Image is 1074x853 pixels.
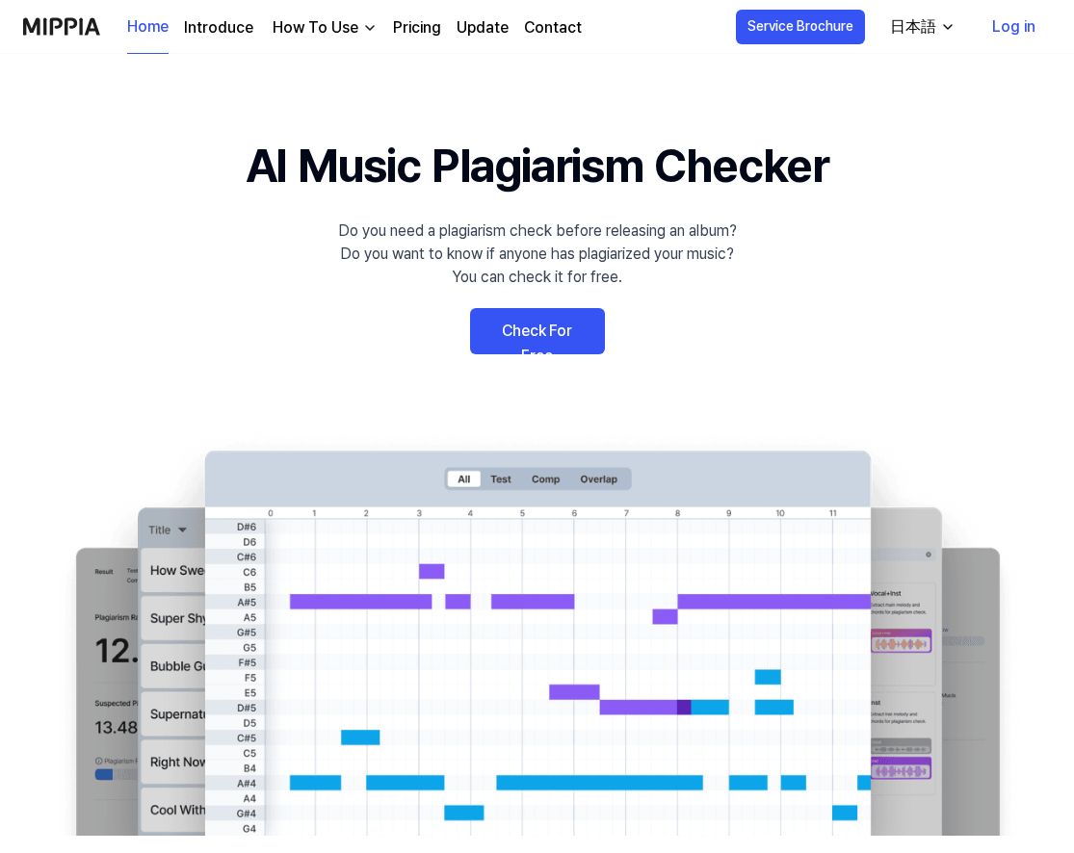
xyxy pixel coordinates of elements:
[127,1,169,54] a: Home
[457,16,509,39] a: Update
[886,15,940,39] div: 日本語
[269,16,378,39] button: How To Use
[37,431,1038,836] img: main Image
[524,16,582,39] a: Contact
[269,16,362,39] div: How To Use
[246,131,828,200] h1: AI Music Plagiarism Checker
[875,8,967,46] button: 日本語
[338,220,737,289] div: Do you need a plagiarism check before releasing an album? Do you want to know if anyone has plagi...
[393,16,441,39] a: Pricing
[736,10,865,44] button: Service Brochure
[362,20,378,36] img: down
[470,308,605,354] a: Check For Free
[184,16,253,39] a: Introduce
